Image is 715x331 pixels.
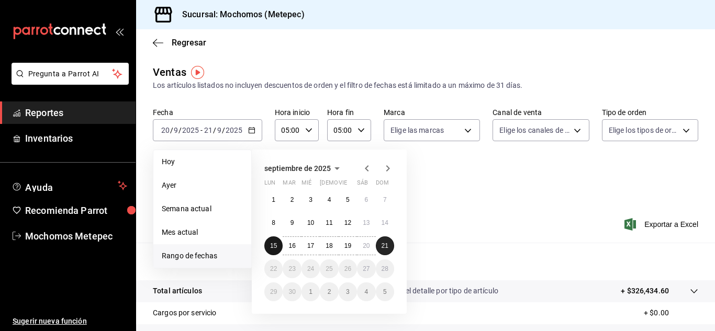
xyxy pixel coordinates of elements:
[493,109,589,116] label: Canal de venta
[326,242,332,249] abbr: 18 de septiembre de 2025
[301,282,320,301] button: 1 de octubre de 2025
[339,282,357,301] button: 3 de octubre de 2025
[13,316,127,327] span: Sugerir nueva función
[301,236,320,255] button: 17 de septiembre de 2025
[328,196,331,203] abbr: 4 de septiembre de 2025
[172,38,206,48] span: Regresar
[178,126,182,134] span: /
[161,126,170,134] input: --
[602,109,698,116] label: Tipo de orden
[272,196,275,203] abbr: 1 de septiembre de 2025
[291,219,294,226] abbr: 9 de septiembre de 2025
[25,229,127,243] span: Mochomos Metepec
[162,203,243,214] span: Semana actual
[283,213,301,232] button: 9 de septiembre de 2025
[376,282,394,301] button: 5 de octubre de 2025
[200,126,203,134] span: -
[383,196,387,203] abbr: 7 de septiembre de 2025
[222,126,225,134] span: /
[364,196,368,203] abbr: 6 de septiembre de 2025
[326,219,332,226] abbr: 11 de septiembre de 2025
[7,76,129,87] a: Pregunta a Parrot AI
[25,106,127,120] span: Reportes
[609,125,679,135] span: Elige los tipos de orden
[25,203,127,218] span: Recomienda Parrot
[283,282,301,301] button: 30 de septiembre de 2025
[153,80,698,91] div: Los artículos listados no incluyen descuentos de orden y el filtro de fechas está limitado a un m...
[327,109,371,116] label: Hora fin
[153,38,206,48] button: Regresar
[264,282,283,301] button: 29 de septiembre de 2025
[357,213,375,232] button: 13 de septiembre de 2025
[339,179,347,190] abbr: viernes
[270,265,277,272] abbr: 22 de septiembre de 2025
[12,63,129,85] button: Pregunta a Parrot AI
[153,286,202,296] p: Total artículos
[320,213,338,232] button: 11 de septiembre de 2025
[363,265,370,272] abbr: 27 de septiembre de 2025
[621,286,669,296] p: + $326,434.60
[376,190,394,209] button: 7 de septiembre de 2025
[344,265,351,272] abbr: 26 de septiembre de 2025
[283,179,295,190] abbr: martes
[644,307,698,318] p: + $0.00
[162,250,243,261] span: Rango de fechas
[191,66,204,79] img: Tooltip marker
[339,190,357,209] button: 5 de septiembre de 2025
[357,259,375,278] button: 27 de septiembre de 2025
[309,196,312,203] abbr: 3 de septiembre de 2025
[320,282,338,301] button: 2 de octubre de 2025
[363,242,370,249] abbr: 20 de septiembre de 2025
[499,125,569,135] span: Elige los canales de venta
[170,126,173,134] span: /
[204,126,213,134] input: --
[307,242,314,249] abbr: 17 de septiembre de 2025
[264,236,283,255] button: 15 de septiembre de 2025
[264,179,275,190] abbr: lunes
[288,288,295,295] abbr: 30 de septiembre de 2025
[288,242,295,249] abbr: 16 de septiembre de 2025
[182,126,199,134] input: ----
[213,126,216,134] span: /
[25,131,127,145] span: Inventarios
[357,190,375,209] button: 6 de septiembre de 2025
[162,156,243,167] span: Hoy
[382,242,388,249] abbr: 21 de septiembre de 2025
[283,236,301,255] button: 16 de septiembre de 2025
[346,288,350,295] abbr: 3 de octubre de 2025
[174,8,305,21] h3: Sucursal: Mochomos (Metepec)
[283,259,301,278] button: 23 de septiembre de 2025
[390,125,444,135] span: Elige las marcas
[115,27,124,36] button: open_drawer_menu
[376,236,394,255] button: 21 de septiembre de 2025
[283,190,301,209] button: 2 de septiembre de 2025
[364,288,368,295] abbr: 4 de octubre de 2025
[384,109,480,116] label: Marca
[307,219,314,226] abbr: 10 de septiembre de 2025
[320,236,338,255] button: 18 de septiembre de 2025
[270,288,277,295] abbr: 29 de septiembre de 2025
[217,126,222,134] input: --
[153,64,186,80] div: Ventas
[326,265,332,272] abbr: 25 de septiembre de 2025
[309,288,312,295] abbr: 1 de octubre de 2025
[627,218,698,231] button: Exportar a Excel
[288,265,295,272] abbr: 23 de septiembre de 2025
[357,179,368,190] abbr: sábado
[28,69,113,79] span: Pregunta a Parrot AI
[264,190,283,209] button: 1 de septiembre de 2025
[272,219,275,226] abbr: 8 de septiembre de 2025
[339,213,357,232] button: 12 de septiembre de 2025
[357,282,375,301] button: 4 de octubre de 2025
[320,179,382,190] abbr: jueves
[301,179,311,190] abbr: miércoles
[25,179,114,192] span: Ayuda
[291,196,294,203] abbr: 2 de septiembre de 2025
[173,126,178,134] input: --
[301,213,320,232] button: 10 de septiembre de 2025
[320,190,338,209] button: 4 de septiembre de 2025
[301,190,320,209] button: 3 de septiembre de 2025
[376,259,394,278] button: 28 de septiembre de 2025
